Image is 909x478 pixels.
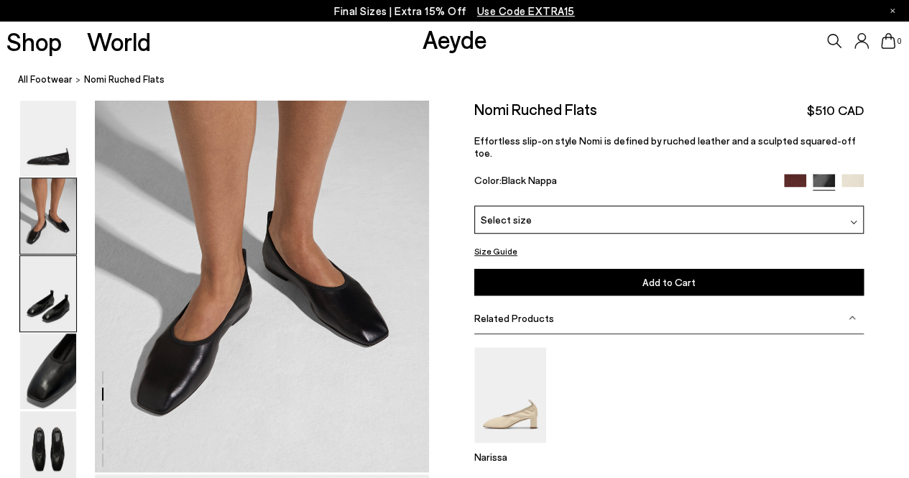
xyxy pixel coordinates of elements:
a: World [87,29,151,54]
span: Select size [481,212,532,227]
img: Narissa Ruched Pumps [474,346,546,442]
a: 0 [881,33,895,49]
p: Narissa [474,451,546,463]
a: Narissa Ruched Pumps Narissa [474,433,546,463]
span: 0 [895,37,903,45]
span: Black Nappa [502,174,557,186]
div: Color: [474,174,772,190]
img: Nomi Ruched Flats - Image 1 [20,101,76,176]
img: svg%3E [849,314,856,321]
span: Add to Cart [642,276,696,288]
span: Nomi Ruched Flats [84,72,165,87]
img: Nomi Ruched Flats - Image 2 [20,178,76,254]
button: Add to Cart [474,269,864,295]
img: Nomi Ruched Flats - Image 3 [20,256,76,331]
p: Effortless slip-on style Nomi is defined by ruched leather and a sculpted squared-off toe. [474,134,864,159]
nav: breadcrumb [18,60,909,100]
h2: Nomi Ruched Flats [474,100,597,118]
button: Size Guide [474,242,517,260]
a: Shop [6,29,62,54]
span: $510 CAD [807,101,864,119]
p: Final Sizes | Extra 15% Off [334,2,575,20]
img: Nomi Ruched Flats - Image 4 [20,334,76,409]
span: Navigate to /collections/ss25-final-sizes [477,4,575,17]
img: svg%3E [850,219,857,226]
a: All Footwear [18,72,73,87]
a: Aeyde [422,24,486,54]
span: Related Products [474,311,554,323]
